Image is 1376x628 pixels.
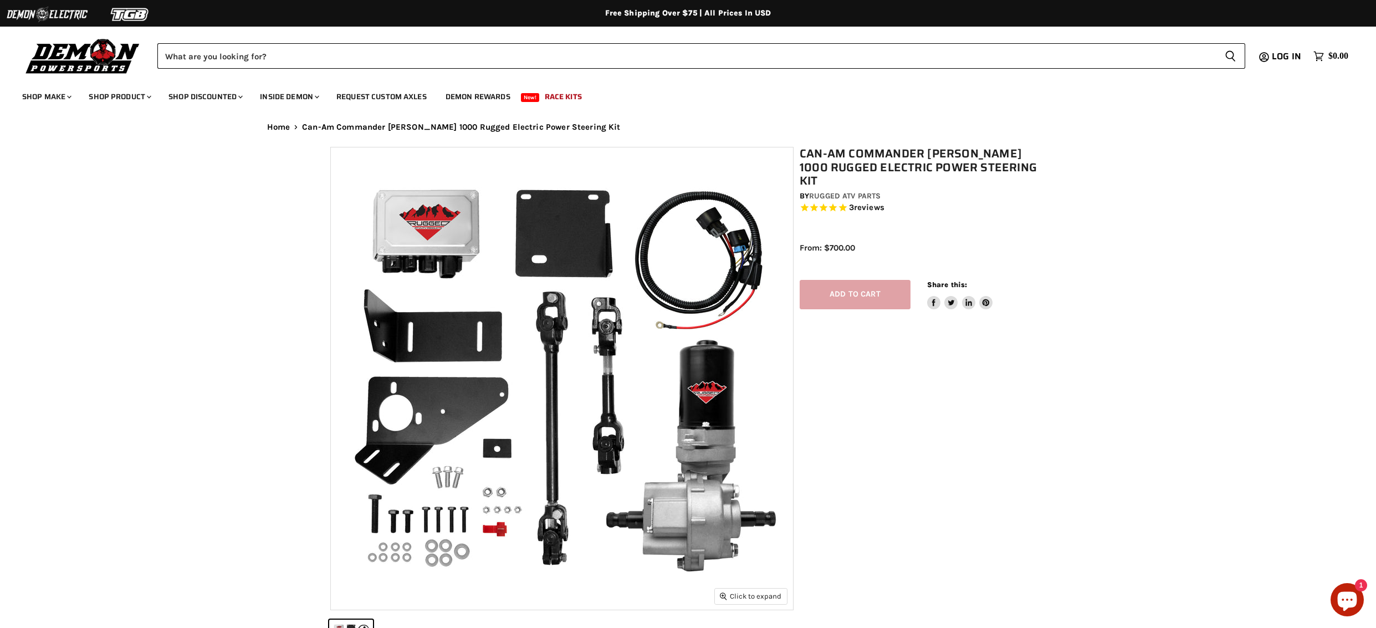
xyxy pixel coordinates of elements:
[14,85,78,108] a: Shop Make
[89,4,172,25] img: TGB Logo 2
[849,202,884,212] span: 3 reviews
[521,93,540,102] span: New!
[157,43,1245,69] form: Product
[1328,51,1348,62] span: $0.00
[331,147,793,610] img: IMAGE
[6,4,89,25] img: Demon Electric Logo 2
[800,147,1052,188] h1: Can-Am Commander [PERSON_NAME] 1000 Rugged Electric Power Steering Kit
[437,85,519,108] a: Demon Rewards
[1216,43,1245,69] button: Search
[715,589,787,604] button: Click to expand
[302,122,621,132] span: Can-Am Commander [PERSON_NAME] 1000 Rugged Electric Power Steering Kit
[927,280,967,289] span: Share this:
[252,85,326,108] a: Inside Demon
[536,85,590,108] a: Race Kits
[800,202,1052,214] span: Rated 5.0 out of 5 stars 3 reviews
[80,85,158,108] a: Shop Product
[720,592,781,600] span: Click to expand
[157,43,1216,69] input: Search
[267,122,290,132] a: Home
[14,81,1346,108] ul: Main menu
[1327,583,1367,619] inbox-online-store-chat: Shopify online store chat
[854,202,884,212] span: reviews
[328,85,435,108] a: Request Custom Axles
[1272,49,1301,63] span: Log in
[927,280,993,309] aside: Share this:
[1308,48,1354,64] a: $0.00
[809,191,881,201] a: Rugged ATV Parts
[160,85,249,108] a: Shop Discounted
[22,36,144,75] img: Demon Powersports
[800,243,855,253] span: From: $700.00
[245,122,1132,132] nav: Breadcrumbs
[245,8,1132,18] div: Free Shipping Over $75 | All Prices In USD
[1267,52,1308,62] a: Log in
[800,190,1052,202] div: by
